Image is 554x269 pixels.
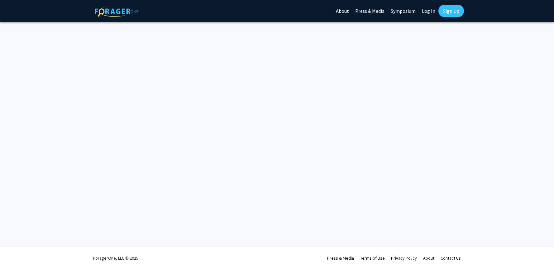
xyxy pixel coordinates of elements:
img: ForagerOne Logo [95,6,138,17]
a: Privacy Policy [391,255,417,261]
div: ForagerOne, LLC © 2025 [93,247,138,269]
a: About [423,255,434,261]
a: Press & Media [327,255,354,261]
a: Contact Us [441,255,461,261]
a: Sign Up [438,5,464,17]
a: Terms of Use [360,255,385,261]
